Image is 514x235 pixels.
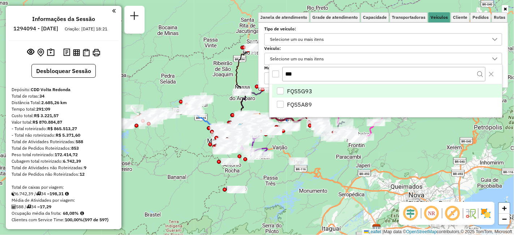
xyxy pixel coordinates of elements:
[12,184,116,191] div: Total de caixas por viagem:
[444,205,461,222] span: Exibir rótulo
[125,104,144,112] div: Atividade não roteirizada - ANA PAULA ARCIZIO DE
[13,25,58,32] h6: 1294094 - [DATE]
[55,152,78,157] strong: 172.414,72
[431,15,448,20] span: Veículos
[423,205,440,222] span: Ocultar NR
[12,125,116,132] div: - Total roteirizado:
[80,171,85,177] strong: 12
[56,132,80,138] strong: R$ 5.371,60
[81,47,91,58] button: Visualizar Romaneio
[362,229,514,235] div: Map data © contributors,© 2025 TomTom, Microsoft
[39,93,44,99] strong: 34
[392,15,425,20] span: Transportadoras
[63,210,79,216] strong: 68,08%
[41,100,67,105] strong: 2.685,26 km
[287,87,312,95] span: FQS5G93
[272,98,502,111] li: FQS5A89
[12,145,116,151] div: Total de Pedidos Roteirizados:
[63,158,81,164] strong: 6.742,39
[260,15,307,20] span: Janela de atendimento
[264,26,502,32] label: Tipo de veículo:
[235,123,245,132] img: 523 UDC Light Retiro
[289,157,307,164] div: Atividade não roteirizada - UBIRACIRA MARIA DE S
[267,73,326,84] div: Selecione um ou mais itens
[12,138,116,145] div: Total de Atividades Roteirizadas:
[480,208,492,219] img: Exibir/Ocultar setores
[12,112,116,119] div: Custo total:
[453,15,467,20] span: Cliente
[269,84,502,111] ul: Option List
[33,119,62,125] strong: R$ 870.884,87
[12,210,61,216] span: Ocupação média da frota:
[62,47,72,58] button: Logs desbloquear sessão
[62,26,110,32] div: Criação: [DATE] 18:21
[287,100,312,109] span: FQS5A89
[502,214,507,223] span: −
[31,87,70,92] strong: CDD Volta Redonda
[502,204,507,213] span: +
[12,86,116,93] div: Depósito:
[46,47,56,58] button: Painel de Sugestão
[499,214,510,225] a: Zoom out
[267,53,326,65] div: Selecione um ou mais itens
[12,171,116,178] div: Total de Pedidos não Roteirizados:
[80,211,84,215] em: Média calculada utilizando a maior ocupação (%Peso ou %Cubagem) de cada rota da sessão. Rotas cro...
[36,192,41,196] i: Total de rotas
[84,165,86,170] strong: 9
[12,106,116,112] div: Tempo total:
[26,205,31,209] i: Total de rotas
[272,84,502,98] li: FQS5G93
[364,229,381,234] a: Leaflet
[229,186,247,193] div: Atividade não roteirizada - TARCILHA DE SEIXAS L
[485,68,497,80] button: Close
[267,34,326,45] div: Selecione um ou mais itens
[494,15,505,20] span: Rotas
[50,191,64,196] strong: 198,31
[382,229,384,234] span: |
[12,99,116,106] div: Distância Total:
[34,113,59,118] strong: R$ 3.221,57
[402,205,419,222] span: Ocultar deslocamento
[12,217,65,222] span: Clientes com Service Time:
[12,204,116,210] div: 588 / 34 =
[76,139,83,144] strong: 588
[12,164,116,171] div: Total de Atividades não Roteirizadas:
[12,192,16,196] i: Cubagem total roteirizado
[91,47,102,58] button: Imprimir Rotas
[47,126,77,131] strong: R$ 865.513,27
[290,158,308,165] div: Atividade não roteirizada - GAMA E FERNANDES LANCHONETE LTDA
[363,15,387,20] span: Capacidade
[372,224,381,233] img: CDD Rio de Janeiro
[499,203,510,214] a: Zoom in
[12,93,116,99] div: Total de rotas:
[32,16,95,22] h4: Informações da Sessão
[312,15,358,20] span: Grade de atendimento
[36,47,46,58] button: Centralizar mapa no depósito ou ponto de apoio
[12,132,116,138] div: - Total não roteirizado:
[227,186,245,193] div: Atividade não roteirizada - MERCEARIA NASA RC LT
[31,64,96,78] button: Desbloquear Sessão
[40,204,51,209] strong: 17,29
[65,217,83,222] strong: 100,00%
[264,65,502,71] label: Motorista:
[12,151,116,158] div: Peso total roteirizado:
[406,229,437,234] a: OpenStreetMap
[12,191,116,197] div: 6.742,39 / 34 =
[12,158,116,164] div: Cubagem total roteirizado:
[71,145,79,151] strong: 853
[83,217,108,222] strong: (597 de 597)
[65,192,69,196] i: Meta Caixas/viagem: 192,20 Diferença: 6,11
[127,9,142,25] a: Nova sessão e pesquisa
[12,119,116,125] div: Valor total:
[12,205,16,209] i: Total de Atividades
[252,113,261,122] img: FAD CDD Volta Redonda
[502,5,508,13] a: Ocultar filtros
[26,47,36,58] button: Exibir sessão original
[264,45,502,52] label: Veículo:
[112,7,116,15] a: Clique aqui para minimizar o painel
[465,208,476,219] img: Fluxo de ruas
[12,197,116,204] div: Média de Atividades por viagem:
[272,70,279,77] div: All items unselected
[472,15,489,20] span: Pedidos
[221,158,239,165] div: Atividade não roteirizada - PEDRO NEY DOS SANTOS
